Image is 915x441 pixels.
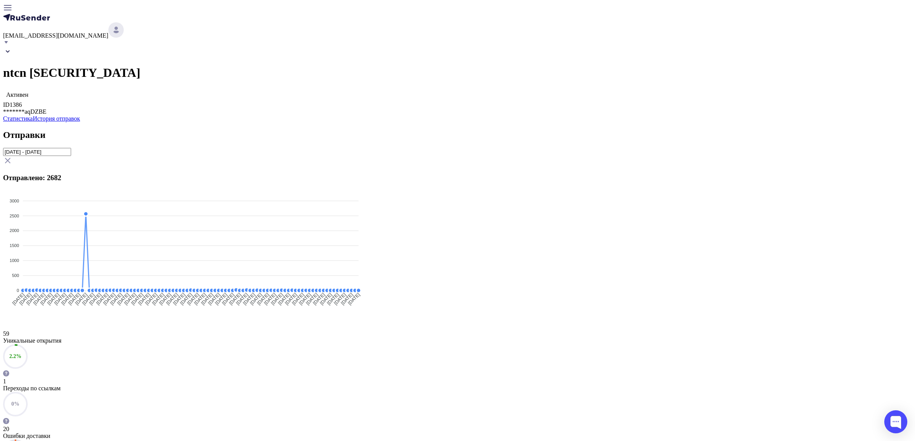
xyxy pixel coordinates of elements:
tspan: [DATE] [130,292,144,306]
div: 20 [3,426,912,433]
tspan: [DATE] [32,292,46,306]
tspan: [DATE] [326,292,340,306]
tspan: [DATE] [158,292,172,306]
tspan: [DATE] [340,292,354,306]
span: [EMAIL_ADDRESS][DOMAIN_NAME] [3,32,108,39]
tspan: [DATE] [109,292,123,306]
tspan: [DATE] [116,292,130,306]
tspan: [DATE] [270,292,284,306]
div: ID [3,101,912,108]
tspan: [DATE] [235,292,249,306]
tspan: [DATE] [46,292,60,306]
tspan: [DATE] [312,292,326,306]
tspan: 2000 [10,228,19,233]
tspan: [DATE] [347,292,361,306]
div: Переходы по ссылкам [3,385,912,392]
tspan: [DATE] [277,292,291,306]
span: 2.2% [9,353,22,359]
tspan: [DATE] [179,292,193,306]
tspan: [DATE] [25,292,40,306]
tspan: [DATE] [263,292,277,306]
input: Datepicker input [3,148,71,156]
tspan: [DATE] [88,292,102,306]
tspan: [DATE] [74,292,88,306]
tspan: [DATE] [319,292,333,306]
span: aqDZBE [25,108,46,115]
tspan: [DATE] [18,292,33,306]
div: 59 [3,330,912,337]
h2: Отправки [3,130,912,140]
tspan: [DATE] [305,292,319,306]
h1: ntcn [SECURITY_DATA] [3,66,912,80]
tspan: [DATE] [151,292,165,306]
tspan: [DATE] [60,292,75,306]
tspan: [DATE] [284,292,298,306]
tspan: [DATE] [123,292,137,306]
tspan: 500 [12,273,19,278]
div: Ошибки доставки [3,433,912,439]
div: Уникальные открытия [3,337,912,344]
tspan: 0 [17,288,19,293]
tspan: 3000 [10,199,19,203]
tspan: [DATE] [53,292,67,306]
span: 0% [12,401,20,407]
tspan: [DATE] [144,292,158,306]
tspan: 2500 [10,214,19,218]
tspan: [DATE] [102,292,116,306]
span: Активен [6,91,28,98]
a: История отправок [33,115,80,122]
tspan: [DATE] [221,292,235,306]
tspan: [DATE] [172,292,186,306]
tspan: [DATE] [39,292,53,306]
span: 1386 [10,101,22,108]
tspan: [DATE] [228,292,242,306]
tspan: [DATE] [249,292,263,306]
tspan: [DATE] [291,292,305,306]
tspan: [DATE] [67,292,81,306]
tspan: [DATE] [186,292,200,306]
h3: Отправлено: 2682 [3,174,912,182]
tspan: [DATE] [11,292,25,306]
tspan: [DATE] [256,292,270,306]
tspan: [DATE] [193,292,207,306]
tspan: [DATE] [165,292,179,306]
tspan: 1500 [10,243,19,248]
tspan: [DATE] [298,292,312,306]
tspan: [DATE] [95,292,110,306]
tspan: 1000 [10,258,19,263]
tspan: [DATE] [200,292,214,306]
a: Статистика [3,115,33,122]
div: 1 [3,378,912,385]
tspan: [DATE] [207,292,221,306]
tspan: [DATE] [333,292,347,306]
tspan: [DATE] [137,292,151,306]
tspan: [DATE] [81,292,95,306]
tspan: [DATE] [214,292,228,306]
tspan: [DATE] [242,292,256,306]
